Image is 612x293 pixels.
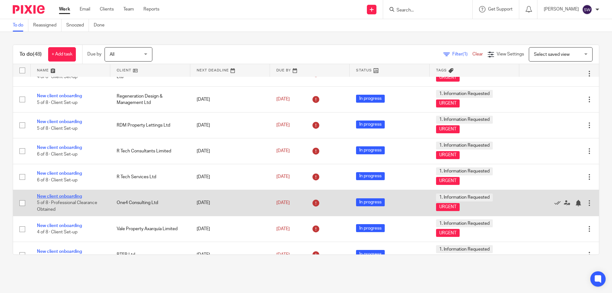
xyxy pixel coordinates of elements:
span: 1. Information Requested [436,194,493,201]
td: [DATE] [190,86,270,112]
a: New client onboarding [37,249,82,254]
span: In progress [356,224,385,232]
a: New client onboarding [37,194,82,199]
span: [DATE] [276,201,290,205]
a: Clear [472,52,483,56]
a: Clients [100,6,114,12]
span: 1. Information Requested [436,116,493,124]
a: + Add task [48,47,76,62]
span: [DATE] [276,227,290,231]
a: Reassigned [33,19,62,32]
span: (48) [33,52,42,57]
span: [DATE] [276,253,290,257]
input: Search [396,8,453,13]
span: URGENT [436,151,460,159]
a: New client onboarding [37,171,82,176]
td: BTFB Ltd [110,242,190,268]
span: 1. Information Requested [436,245,493,253]
td: [DATE] [190,112,270,138]
span: In progress [356,95,385,103]
span: [DATE] [276,175,290,179]
span: In progress [356,250,385,258]
span: Tags [436,69,447,72]
span: Filter [452,52,472,56]
a: Snoozed [66,19,89,32]
span: In progress [356,172,385,180]
span: In progress [356,146,385,154]
img: svg%3E [582,4,592,15]
span: In progress [356,121,385,128]
span: URGENT [436,125,460,133]
a: New client onboarding [37,120,82,124]
a: Email [80,6,90,12]
span: 1. Information Requested [436,90,493,98]
p: Due by [87,51,101,57]
span: In progress [356,198,385,206]
a: Reports [143,6,159,12]
span: 5 of 8 · Professional Clearance Obtained [37,201,97,212]
span: 5 of 8 · Client Set-up [37,100,77,105]
a: New client onboarding [37,145,82,150]
td: [DATE] [190,190,270,216]
td: RDM Property Lettings Ltd [110,112,190,138]
td: R Tech Consultants Limited [110,138,190,164]
span: (1) [463,52,468,56]
span: [DATE] [276,149,290,153]
a: Work [59,6,70,12]
span: 6 of 8 · Client Set-up [37,152,77,157]
a: Team [123,6,134,12]
span: Select saved view [534,52,570,57]
a: To do [13,19,28,32]
td: Regeneration Design & Management Ltd [110,86,190,112]
span: View Settings [497,52,524,56]
span: 1. Information Requested [436,219,493,227]
td: [DATE] [190,242,270,268]
td: One4 Consulting Ltd [110,190,190,216]
a: Mark as done [554,200,564,206]
td: [DATE] [190,216,270,242]
span: URGENT [436,74,460,82]
span: 5 of 8 · Client Set-up [37,126,77,131]
td: [DATE] [190,138,270,164]
span: 1. Information Requested [436,142,493,150]
span: URGENT [436,229,460,237]
span: [DATE] [276,123,290,128]
td: R Tech Services Ltd [110,164,190,190]
h1: To do [19,51,42,58]
td: Vale Property Axarquía Limited [110,216,190,242]
td: [DATE] [190,164,270,190]
img: Pixie [13,5,45,14]
span: 1. Information Requested [436,167,493,175]
span: [DATE] [276,97,290,102]
span: URGENT [436,203,460,211]
a: New client onboarding [37,223,82,228]
span: All [110,52,114,57]
span: URGENT [436,99,460,107]
span: URGENT [436,177,460,185]
span: 4 of 8 · Client Set-up [37,75,77,79]
span: 4 of 8 · Client Set-up [37,230,77,234]
span: 6 of 8 · Client Set-up [37,178,77,182]
a: Done [94,19,109,32]
p: [PERSON_NAME] [544,6,579,12]
a: New client onboarding [37,94,82,98]
span: Get Support [488,7,513,11]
